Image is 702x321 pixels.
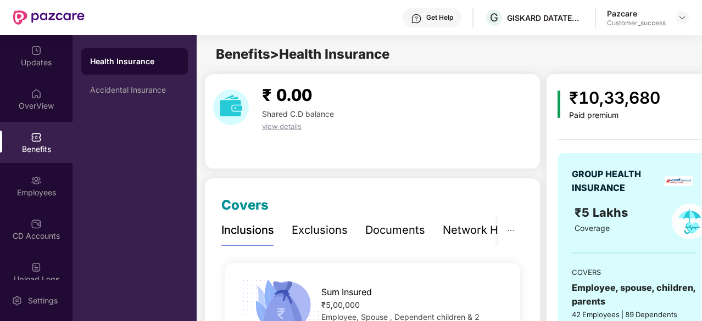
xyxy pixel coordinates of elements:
[221,222,274,239] div: Inclusions
[572,281,696,308] div: Employee, spouse, children, parents
[221,197,269,213] span: Covers
[292,222,348,239] div: Exclusions
[575,205,631,219] span: ₹5 Lakhs
[321,285,372,299] span: Sum Insured
[262,109,334,119] span: Shared C.D balance
[31,218,42,229] img: svg+xml;base64,PHN2ZyBpZD0iQ0RfQWNjb3VudHMiIGRhdGEtbmFtZT0iQ0QgQWNjb3VudHMiIHhtbG5zPSJodHRwOi8vd3...
[213,89,249,125] img: download
[490,11,498,24] span: G
[31,262,42,273] img: svg+xml;base64,PHN2ZyBpZD0iVXBsb2FkX0xvZ3MiIGRhdGEtbmFtZT0iVXBsb2FkIExvZ3MiIHhtbG5zPSJodHRwOi8vd3...
[678,13,687,22] img: svg+xml;base64,PHN2ZyBpZD0iRHJvcGRvd24tMzJ4MzIiIHhtbG5zPSJodHRwOi8vd3d3LnczLm9yZy8yMDAwL3N2ZyIgd2...
[25,295,61,306] div: Settings
[507,227,515,234] span: ellipsis
[665,176,693,186] img: insurerLogo
[426,13,453,22] div: Get Help
[569,111,660,120] div: Paid premium
[569,85,660,111] div: ₹10,33,680
[572,167,661,195] div: GROUP HEALTH INSURANCE
[365,222,425,239] div: Documents
[575,223,610,233] span: Coverage
[558,91,560,118] img: icon
[31,88,42,99] img: svg+xml;base64,PHN2ZyBpZD0iSG9tZSIgeG1sbnM9Imh0dHA6Ly93d3cudzMub3JnLzIwMDAvc3ZnIiB3aWR0aD0iMjAiIG...
[262,85,312,105] span: ₹ 0.00
[90,56,179,67] div: Health Insurance
[411,13,422,24] img: svg+xml;base64,PHN2ZyBpZD0iSGVscC0zMngzMiIgeG1sbnM9Imh0dHA6Ly93d3cudzMub3JnLzIwMDAvc3ZnIiB3aWR0aD...
[31,132,42,143] img: svg+xml;base64,PHN2ZyBpZD0iQmVuZWZpdHMiIHhtbG5zPSJodHRwOi8vd3d3LnczLm9yZy8yMDAwL3N2ZyIgd2lkdGg9Ij...
[12,295,23,306] img: svg+xml;base64,PHN2ZyBpZD0iU2V0dGluZy0yMHgyMCIgeG1sbnM9Imh0dHA6Ly93d3cudzMub3JnLzIwMDAvc3ZnIiB3aW...
[31,175,42,186] img: svg+xml;base64,PHN2ZyBpZD0iRW1wbG95ZWVzIiB4bWxucz0iaHR0cDovL3d3dy53My5vcmcvMjAwMC9zdmciIHdpZHRoPS...
[607,19,666,27] div: Customer_success
[498,215,523,245] button: ellipsis
[13,10,85,25] img: New Pazcare Logo
[216,46,389,62] span: Benefits > Health Insurance
[572,267,696,278] div: COVERS
[90,86,179,94] div: Accidental Insurance
[31,45,42,56] img: svg+xml;base64,PHN2ZyBpZD0iVXBkYXRlZCIgeG1sbnM9Imh0dHA6Ly93d3cudzMub3JnLzIwMDAvc3ZnIiB3aWR0aD0iMj...
[572,309,696,320] div: 42 Employees | 89 Dependents
[443,222,539,239] div: Network Hospitals
[507,13,584,23] div: GISKARD DATATECH PRIVATE LIMITED
[262,122,302,131] span: view details
[607,8,666,19] div: Pazcare
[321,299,506,311] div: ₹5,00,000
